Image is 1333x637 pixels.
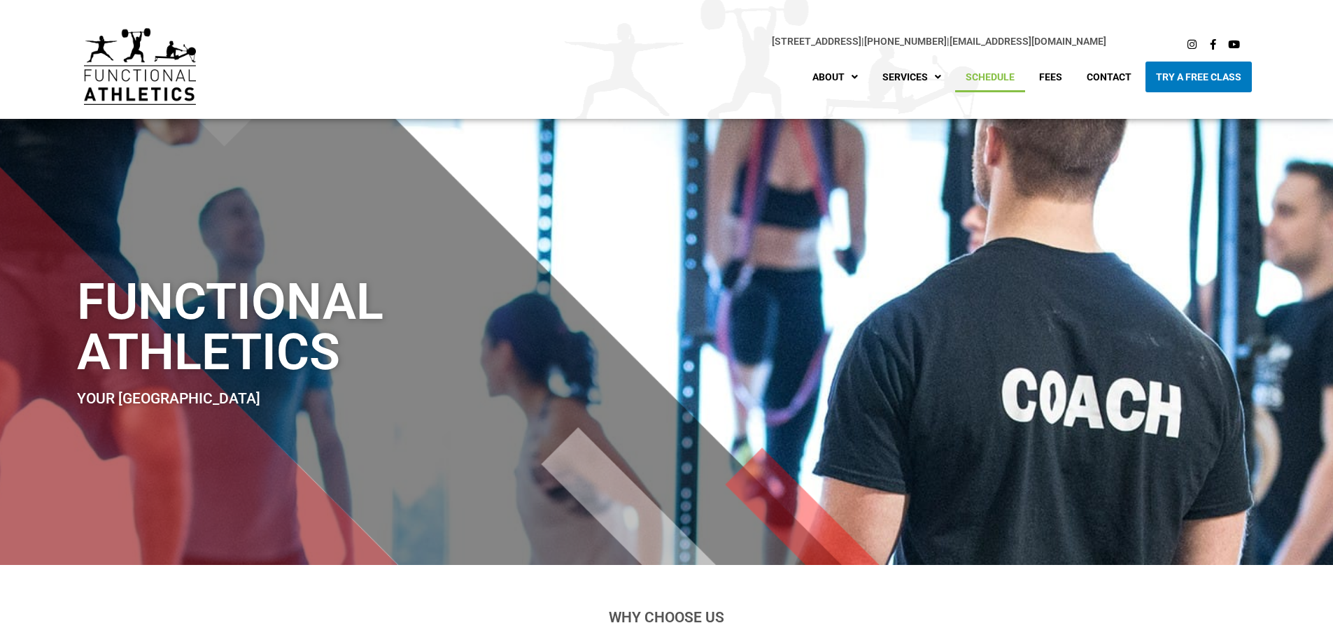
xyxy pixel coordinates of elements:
a: Try A Free Class [1145,62,1252,92]
p: | [224,34,1107,50]
a: [EMAIL_ADDRESS][DOMAIN_NAME] [950,36,1106,47]
a: Fees [1029,62,1073,92]
a: Services [872,62,952,92]
span: | [772,36,864,47]
a: [PHONE_NUMBER] [864,36,947,47]
img: default-logo [84,28,196,105]
a: About [802,62,868,92]
a: Contact [1076,62,1142,92]
a: Schedule [955,62,1025,92]
h1: Functional Athletics [77,277,779,378]
h2: Your [GEOGRAPHIC_DATA] [77,392,779,406]
a: [STREET_ADDRESS] [772,36,861,47]
h2: Why Choose Us [278,610,1055,625]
